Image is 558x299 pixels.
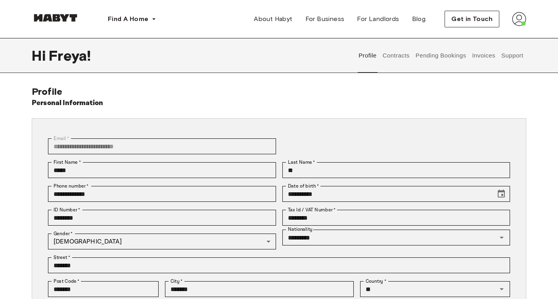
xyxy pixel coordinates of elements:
[54,254,70,261] label: Street
[54,159,81,166] label: First Name
[406,11,432,27] a: Blog
[171,278,183,285] label: City
[445,11,499,27] button: Get in Touch
[108,14,148,24] span: Find A Home
[32,86,62,97] span: Profile
[32,14,79,22] img: Habyt
[32,47,49,64] span: Hi
[412,14,426,24] span: Blog
[493,186,509,202] button: Choose date, selected date is Dec 8, 1992
[351,11,405,27] a: For Landlords
[48,234,276,249] div: [DEMOGRAPHIC_DATA]
[288,206,336,213] label: Tax Id / VAT Number
[247,11,299,27] a: About Habyt
[288,159,315,166] label: Last Name
[358,38,378,73] button: Profile
[32,98,104,109] h6: Personal Information
[451,14,493,24] span: Get in Touch
[366,278,386,285] label: Country
[48,138,276,154] div: You can't change your email address at the moment. Please reach out to customer support in case y...
[382,38,410,73] button: Contracts
[356,38,526,73] div: user profile tabs
[54,278,80,285] label: Post Code
[496,232,507,243] button: Open
[54,182,89,190] label: Phone number
[414,38,467,73] button: Pending Bookings
[49,47,91,64] span: Freya !
[288,226,313,233] label: Nationality
[254,14,292,24] span: About Habyt
[299,11,351,27] a: For Business
[54,135,69,142] label: Email
[471,38,496,73] button: Invoices
[54,206,80,213] label: ID Number
[512,12,526,26] img: avatar
[500,38,524,73] button: Support
[496,284,507,295] button: Open
[305,14,345,24] span: For Business
[102,11,163,27] button: Find A Home
[357,14,399,24] span: For Landlords
[54,230,73,237] label: Gender
[288,182,319,190] label: Date of birth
